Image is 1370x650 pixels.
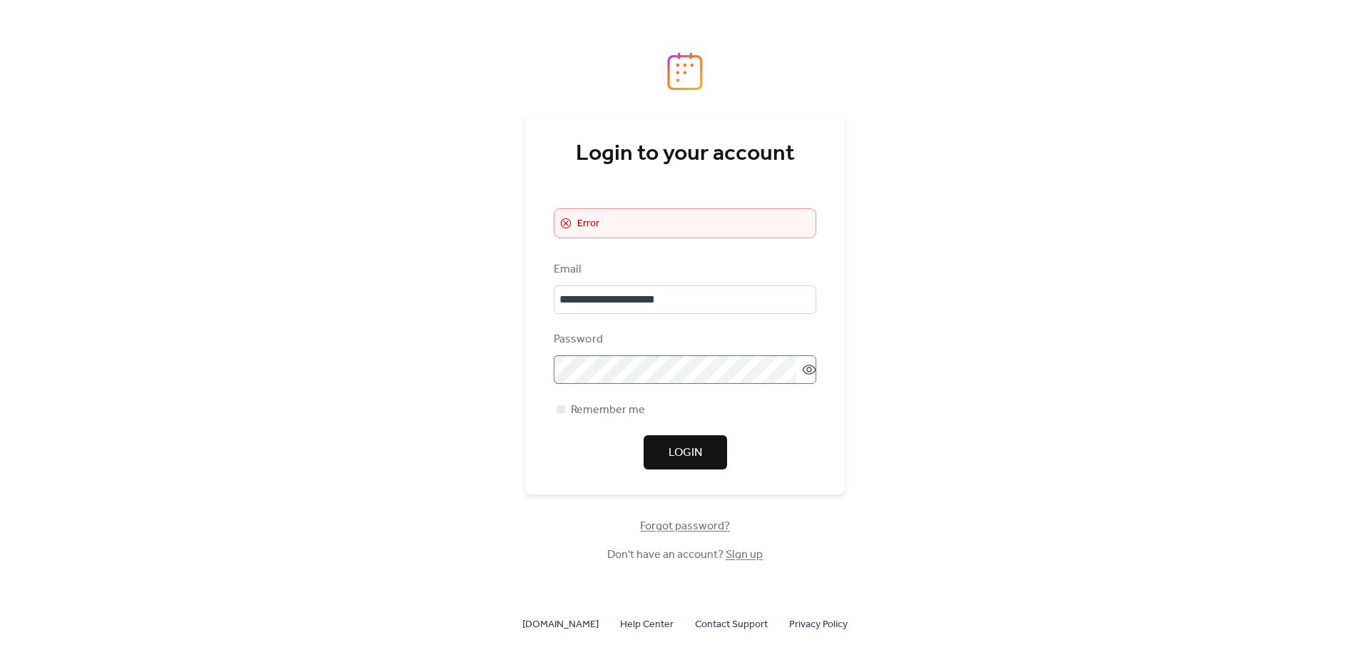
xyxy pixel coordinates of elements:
[695,616,768,634] span: Contact Support
[669,445,702,462] span: Login
[522,616,599,634] span: [DOMAIN_NAME]
[667,52,703,91] img: logo
[620,616,674,634] span: Help Center
[554,331,813,348] div: Password
[789,615,848,633] a: Privacy Policy
[726,544,763,566] a: Sign up
[640,522,730,530] a: Forgot password?
[695,615,768,633] a: Contact Support
[789,616,848,634] span: Privacy Policy
[607,547,763,564] span: Don't have an account?
[554,140,816,168] div: Login to your account
[522,615,599,633] a: [DOMAIN_NAME]
[577,215,599,233] span: Error
[644,435,727,469] button: Login
[620,615,674,633] a: Help Center
[554,261,813,278] div: Email
[571,402,645,419] span: Remember me
[640,518,730,535] span: Forgot password?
